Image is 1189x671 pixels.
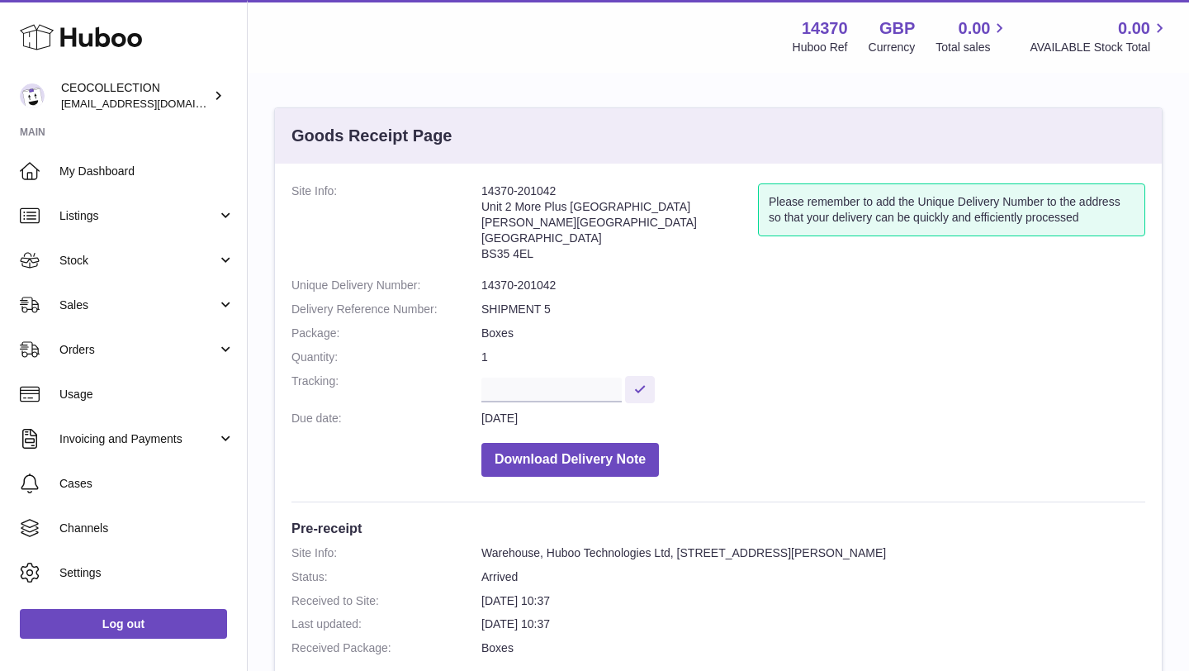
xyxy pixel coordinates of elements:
[758,183,1145,236] div: Please remember to add the Unique Delivery Number to the address so that your delivery can be qui...
[1118,17,1150,40] span: 0.00
[481,302,1145,317] dd: SHIPMENT 5
[291,519,1145,537] h3: Pre-receipt
[61,80,210,112] div: CEOCOLLECTION
[59,565,234,581] span: Settings
[481,616,1145,632] dd: [DATE] 10:37
[59,431,217,447] span: Invoicing and Payments
[481,443,659,477] button: Download Delivery Note
[481,411,1145,426] dd: [DATE]
[291,326,481,341] dt: Package:
[481,183,758,269] address: 14370-201042 Unit 2 More Plus [GEOGRAPHIC_DATA] [PERSON_NAME][GEOGRAPHIC_DATA] [GEOGRAPHIC_DATA] ...
[59,208,217,224] span: Listings
[1030,17,1169,55] a: 0.00 AVAILABLE Stock Total
[59,253,217,269] span: Stock
[291,183,481,269] dt: Site Info:
[291,593,481,609] dt: Received to Site:
[20,83,45,108] img: jferguson@ceocollection.co.uk
[291,302,481,317] dt: Delivery Reference Number:
[481,278,1145,293] dd: 14370-201042
[20,609,227,639] a: Log out
[936,40,1009,55] span: Total sales
[291,545,481,561] dt: Site Info:
[481,350,1145,365] dd: 1
[59,476,234,492] span: Cases
[936,17,1009,55] a: 0.00 Total sales
[802,17,848,40] strong: 14370
[481,569,1145,585] dd: Arrived
[793,40,848,55] div: Huboo Ref
[291,616,481,632] dt: Last updated:
[1030,40,1169,55] span: AVAILABLE Stock Total
[481,640,1145,656] dd: Boxes
[59,342,217,358] span: Orders
[59,297,217,313] span: Sales
[869,40,916,55] div: Currency
[61,97,243,110] span: [EMAIL_ADDRESS][DOMAIN_NAME]
[291,125,452,147] h3: Goods Receipt Page
[291,350,481,365] dt: Quantity:
[481,545,1145,561] dd: Warehouse, Huboo Technologies Ltd, [STREET_ADDRESS][PERSON_NAME]
[59,164,234,179] span: My Dashboard
[291,278,481,293] dt: Unique Delivery Number:
[481,326,1145,341] dd: Boxes
[481,593,1145,609] dd: [DATE] 10:37
[291,374,481,402] dt: Tracking:
[879,17,915,40] strong: GBP
[59,521,234,536] span: Channels
[291,411,481,426] dt: Due date:
[291,569,481,585] dt: Status:
[291,640,481,656] dt: Received Package:
[959,17,991,40] span: 0.00
[59,387,234,402] span: Usage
